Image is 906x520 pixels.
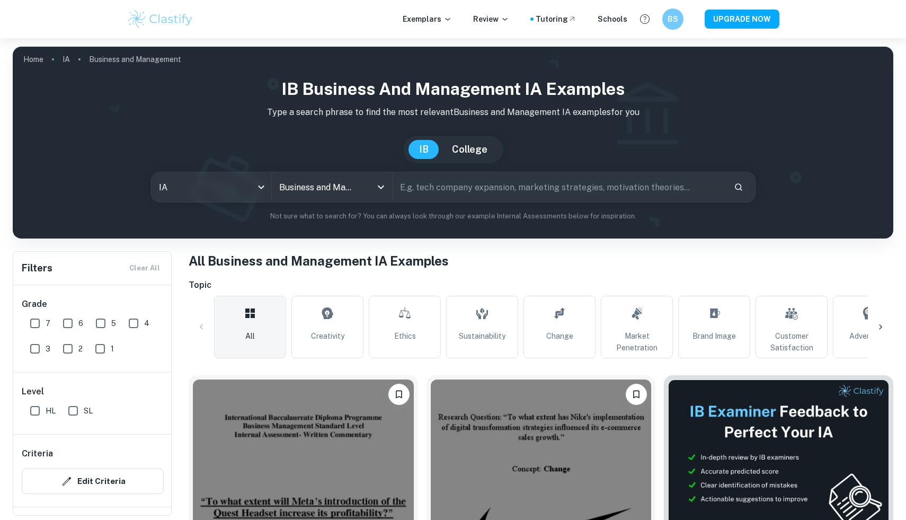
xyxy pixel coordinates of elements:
[473,13,509,25] p: Review
[189,251,893,270] h1: All Business and Management IA Examples
[730,178,748,196] button: Search
[22,447,53,460] h6: Criteria
[21,106,885,119] p: Type a search phrase to find the most relevant Business and Management IA examples for you
[546,330,573,342] span: Change
[626,384,647,405] button: Bookmark
[22,298,164,311] h6: Grade
[63,52,70,67] a: IA
[152,172,272,202] div: IA
[536,13,576,25] a: Tutoring
[692,330,736,342] span: Brand Image
[705,10,779,29] button: UPGRADE NOW
[46,318,50,329] span: 7
[408,140,439,159] button: IB
[111,318,116,329] span: 5
[598,13,627,25] a: Schools
[311,330,344,342] span: Creativity
[403,13,452,25] p: Exemplars
[394,330,416,342] span: Ethics
[22,385,164,398] h6: Level
[78,318,83,329] span: 6
[144,318,149,329] span: 4
[13,47,893,239] img: profile cover
[393,172,725,202] input: E.g. tech company expansion, marketing strategies, motivation theories...
[760,330,823,354] span: Customer Satisfaction
[441,140,498,159] button: College
[46,405,56,417] span: HL
[111,343,114,355] span: 1
[245,330,255,342] span: All
[78,343,83,355] span: 2
[23,52,43,67] a: Home
[189,279,893,292] h6: Topic
[636,10,654,28] button: Help and Feedback
[22,261,52,276] h6: Filters
[374,180,388,195] button: Open
[849,330,889,342] span: Advertising
[127,8,194,30] img: Clastify logo
[388,384,410,405] button: Bookmark
[84,405,93,417] span: SL
[667,13,679,25] h6: BS
[606,330,668,354] span: Market Penetration
[662,8,683,30] button: BS
[89,54,181,65] p: Business and Management
[46,343,50,355] span: 3
[21,76,885,102] h1: IB Business and Management IA examples
[22,469,164,494] button: Edit Criteria
[459,330,505,342] span: Sustainability
[21,211,885,222] p: Not sure what to search for? You can always look through our example Internal Assessments below f...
